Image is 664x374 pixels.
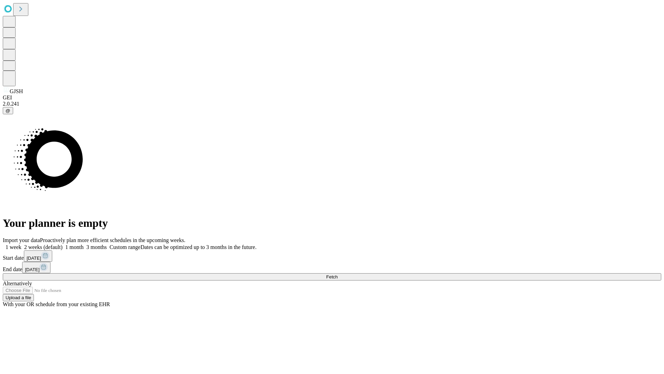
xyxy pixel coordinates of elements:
span: 1 week [6,244,21,250]
button: [DATE] [22,262,50,273]
span: 1 month [65,244,84,250]
button: [DATE] [24,250,52,262]
span: 2 weeks (default) [24,244,63,250]
button: @ [3,107,13,114]
div: End date [3,262,661,273]
span: 3 months [86,244,107,250]
span: Fetch [326,274,338,279]
div: Start date [3,250,661,262]
div: 2.0.241 [3,101,661,107]
span: With your OR schedule from your existing EHR [3,301,110,307]
span: Custom range [110,244,140,250]
span: Import your data [3,237,40,243]
span: [DATE] [25,267,39,272]
span: Proactively plan more efficient schedules in the upcoming weeks. [40,237,185,243]
span: Dates can be optimized up to 3 months in the future. [140,244,256,250]
span: GJSH [10,88,23,94]
button: Upload a file [3,294,34,301]
button: Fetch [3,273,661,280]
span: [DATE] [27,256,41,261]
span: Alternatively [3,280,32,286]
div: GEI [3,95,661,101]
h1: Your planner is empty [3,217,661,230]
span: @ [6,108,10,113]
